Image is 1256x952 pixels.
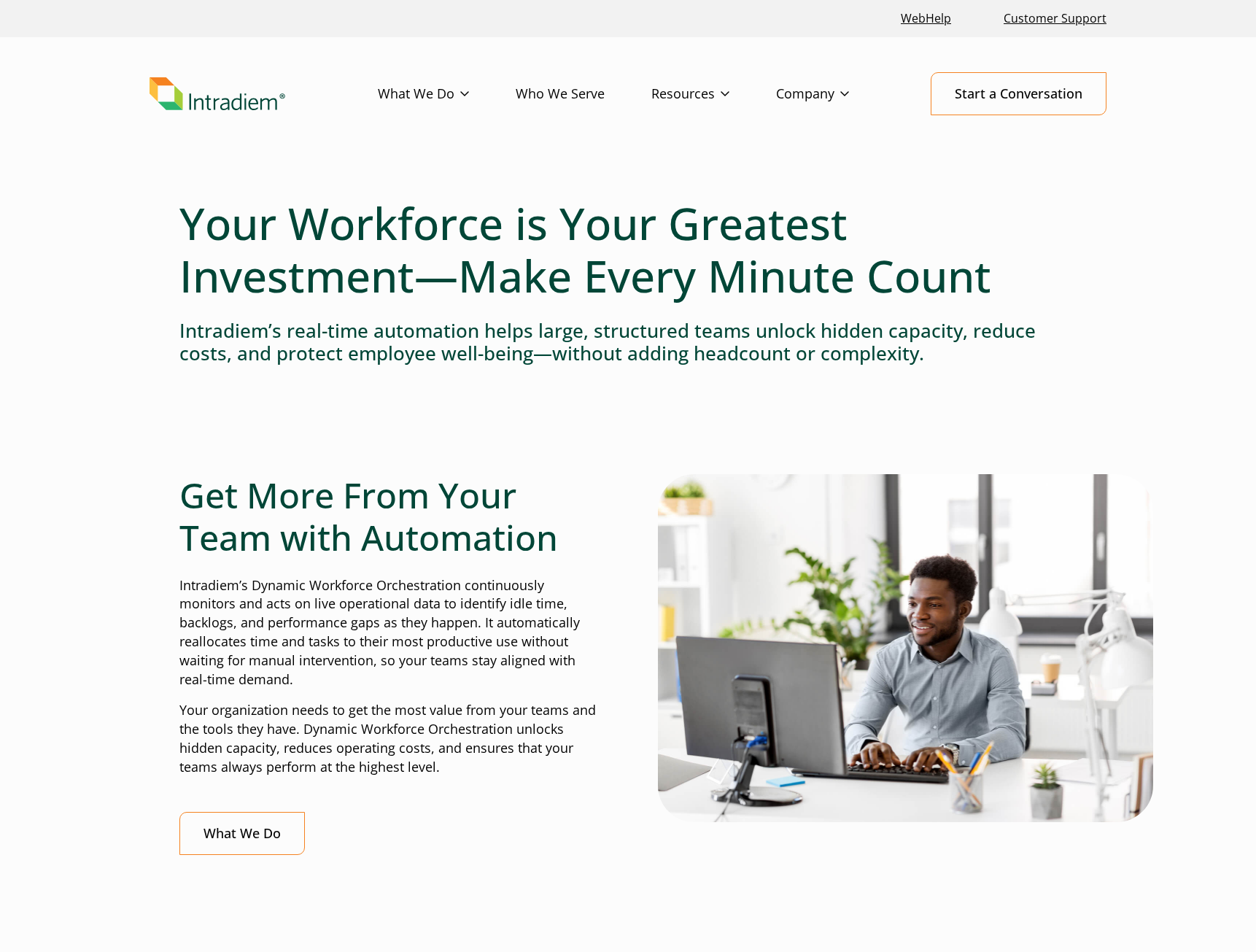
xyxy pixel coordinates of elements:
[895,3,957,34] a: Link opens in a new window
[150,77,285,111] img: Intradiem
[179,320,1077,365] h4: Intradiem’s real-time automation helps large, structured teams unlock hidden capacity, reduce cos...
[179,576,598,689] p: Intradiem’s Dynamic Workforce Orchestration continuously monitors and acts on live operational da...
[179,701,598,777] p: Your organization needs to get the most value from your teams and the tools they have. Dynamic Wo...
[651,73,776,115] a: Resources
[179,812,305,855] a: What We Do
[179,197,1077,302] h1: Your Workforce is Your Greatest Investment—Make Every Minute Count
[179,474,598,558] h2: Get More From Your Team with Automation
[658,474,1153,821] img: Man typing on computer with real-time automation
[776,73,896,115] a: Company
[998,3,1112,34] a: Customer Support
[931,72,1106,115] a: Start a Conversation
[378,73,516,115] a: What We Do
[150,77,378,111] a: Link to homepage of Intradiem
[516,73,651,115] a: Who We Serve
